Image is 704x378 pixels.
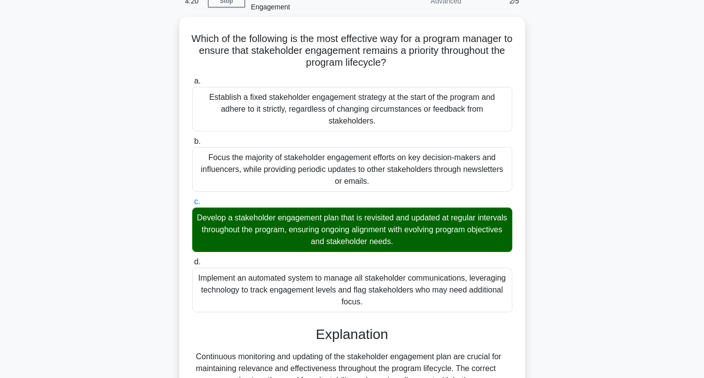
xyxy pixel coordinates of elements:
div: Establish a fixed stakeholder engagement strategy at the start of the program and adhere to it st... [192,87,512,131]
div: Develop a stakeholder engagement plan that is revisited and updated at regular intervals througho... [192,208,512,252]
span: b. [194,137,201,145]
div: Implement an automated system to manage all stakeholder communications, leveraging technology to ... [192,268,512,312]
h3: Explanation [198,326,506,343]
div: Focus the majority of stakeholder engagement efforts on key decision-makers and influencers, whil... [192,147,512,192]
h5: Which of the following is the most effective way for a program manager to ensure that stakeholder... [191,33,513,69]
span: d. [194,257,201,266]
span: c. [194,197,200,206]
span: a. [194,77,201,85]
